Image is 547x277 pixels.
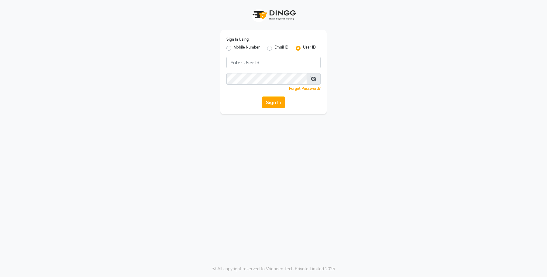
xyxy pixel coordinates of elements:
a: Forgot Password? [289,86,321,91]
button: Sign In [262,96,285,108]
input: Username [226,73,307,85]
label: Email ID [274,45,288,52]
input: Username [226,57,321,68]
label: User ID [303,45,316,52]
label: Sign In Using: [226,37,249,42]
label: Mobile Number [234,45,260,52]
img: logo1.svg [249,6,298,24]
